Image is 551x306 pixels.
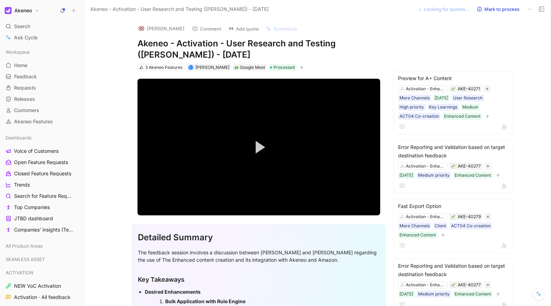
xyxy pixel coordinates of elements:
[451,215,455,219] img: 🌱
[399,222,430,229] div: More Channels
[399,291,413,298] div: [DATE]
[3,213,81,224] a: JTBD dashboard
[3,202,81,213] a: Top Companies
[451,222,491,229] div: ACT04 Co-creation
[14,62,27,69] span: Home
[3,254,81,267] div: SEAMLESS ASSET
[458,163,481,170] div: AKE-40277
[3,6,41,15] button: AkeneoAkeneo
[3,32,81,43] a: Ask Cycle
[14,170,71,177] span: Closed Feature Requests
[3,157,81,168] a: Open Feature Requests
[14,204,50,211] span: Top Companies
[243,131,275,163] button: Play Video
[3,168,81,179] a: Closed Feature Requests
[14,215,53,222] span: JTBD dashboard
[455,291,491,298] div: Enhanced Content
[444,113,481,120] div: Enhanced Content
[263,24,301,34] button: Summarize
[6,269,33,276] span: ACTIVATION
[3,224,81,235] a: Companies' insights (Test [PERSON_NAME])
[14,107,39,114] span: Customers
[3,132,81,143] div: Dashboards
[14,159,68,166] span: Open Feature Requests
[418,291,450,298] div: Medium priority
[3,21,81,32] div: Search
[3,180,81,190] a: Trends
[458,281,481,288] div: AKE-40277
[429,104,457,111] div: Key Learnings
[398,202,508,210] div: Fast Export Option
[3,105,81,116] a: Customers
[3,292,81,302] a: Activation · All feedback
[14,282,61,289] span: NEW VoC Activation
[14,294,70,301] span: Activation · All feedback
[398,262,508,279] div: Error Reporting and Validation based on target destination feedback
[455,172,491,179] div: Enhanced Content
[451,214,456,219] button: 🌱
[138,249,380,263] div: The feedback session involves a discussion between [PERSON_NAME] and [PERSON_NAME] regarding the ...
[3,83,81,93] a: Requests
[189,24,224,34] button: Comment
[195,65,229,70] span: [PERSON_NAME]
[462,104,478,111] div: Medium
[269,64,296,71] div: Processed
[14,181,30,188] span: Trends
[3,71,81,82] a: Feedback
[240,64,265,71] div: Google Meet
[3,94,81,104] a: Releases
[406,281,445,288] div: Activation - Enhanced content
[5,7,12,14] img: Akeneo
[3,132,81,235] div: DashboardsVoice of CustomersOpen Feature RequestsClosed Feature RequestsTrendsSearch for Feature ...
[398,143,508,160] div: Error Reporting and Validation based on target destination feedback
[3,281,81,291] a: NEW VoC Activation
[399,113,439,120] div: ACT04 Co-creation
[145,64,182,71] div: 3 Akeneo Features
[14,84,36,91] span: Requests
[14,118,53,125] span: Akeneo Features
[3,47,81,57] div: Workspace
[3,241,81,251] div: All Product Areas
[138,275,380,284] div: Key Takeaways
[14,148,59,155] span: Voice of Customers
[225,24,262,34] button: Add quote
[398,74,508,83] div: Preview for A+ Content
[138,25,145,32] img: logo
[458,85,480,92] div: AKE-40271
[451,164,456,169] button: 🌱
[3,60,81,71] a: Home
[406,85,445,92] div: Activation - Enhanced content
[6,48,30,56] span: Workspace
[435,95,448,102] div: [DATE]
[451,282,456,287] div: 🌱
[3,146,81,156] a: Voice of Customers
[453,95,483,102] div: User Research
[399,104,424,111] div: High priority
[451,87,455,91] img: 🌱
[189,66,193,70] div: L
[451,283,455,287] img: 🌱
[3,267,81,278] div: ACTIVATION
[274,26,297,32] span: Summarize
[406,163,445,170] div: Activation - Enhanced content
[414,4,472,14] button: Looking for quotes…
[399,172,413,179] div: [DATE]
[135,23,188,34] button: logo[PERSON_NAME]
[3,241,81,253] div: All Product Areas
[145,289,201,295] strong: Desired Enhancements
[14,22,30,31] span: Search
[3,254,81,265] div: SEAMLESS ASSET
[6,256,45,263] span: SEAMLESS ASSET
[418,172,450,179] div: Medium priority
[137,79,380,215] div: Video Player
[451,86,456,91] button: 🌱
[90,5,269,13] span: Akeneo - Activation - User Research and Testing ([PERSON_NAME]) - [DATE]
[399,232,436,239] div: Enhanced Content
[137,38,380,60] h1: Akeneo - Activation - User Research and Testing ([PERSON_NAME]) - [DATE]
[165,298,246,304] strong: Bulk Application with Rule Engine
[274,64,295,71] span: Processed
[3,116,81,127] a: Akeneo Features
[473,4,523,14] button: Mark to process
